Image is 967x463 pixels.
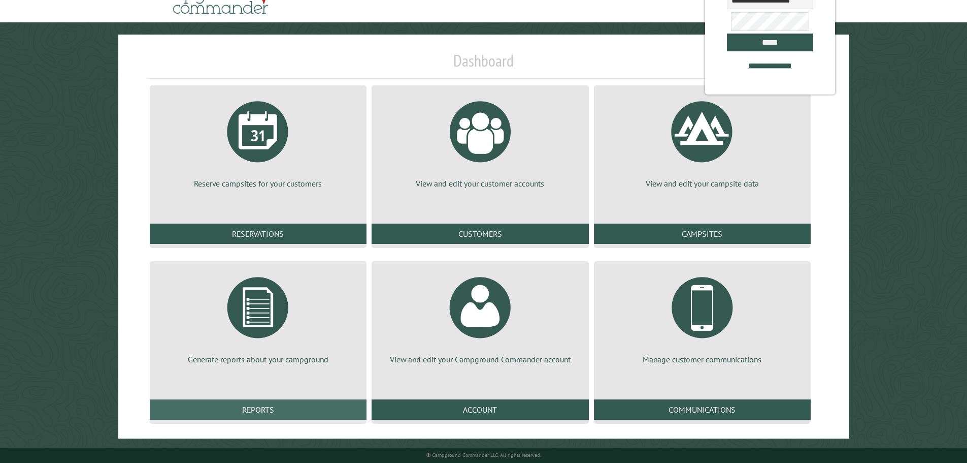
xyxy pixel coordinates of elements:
a: Customers [372,224,588,244]
p: View and edit your campsite data [606,178,798,189]
small: © Campground Commander LLC. All rights reserved. [426,452,541,458]
a: View and edit your Campground Commander account [384,269,576,365]
a: Communications [594,399,811,420]
a: View and edit your customer accounts [384,94,576,189]
a: View and edit your campsite data [606,94,798,189]
a: Account [372,399,588,420]
p: View and edit your Campground Commander account [384,354,576,365]
a: Manage customer communications [606,269,798,365]
h1: Dashboard [147,51,820,79]
p: Manage customer communications [606,354,798,365]
p: Reserve campsites for your customers [162,178,354,189]
a: Reservations [150,224,366,244]
a: Generate reports about your campground [162,269,354,365]
a: Reports [150,399,366,420]
a: Campsites [594,224,811,244]
p: View and edit your customer accounts [384,178,576,189]
p: Generate reports about your campground [162,354,354,365]
a: Reserve campsites for your customers [162,94,354,189]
